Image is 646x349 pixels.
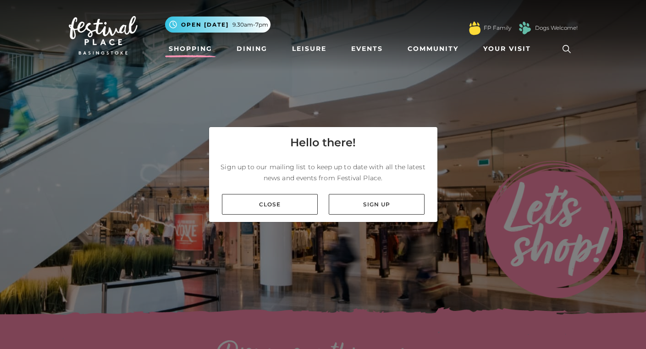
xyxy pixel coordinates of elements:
img: Festival Place Logo [69,16,138,55]
h4: Hello there! [290,134,356,151]
a: Community [404,40,462,57]
span: Open [DATE] [181,21,229,29]
a: Sign up [329,194,425,215]
a: Leisure [288,40,330,57]
p: Sign up to our mailing list to keep up to date with all the latest news and events from Festival ... [216,161,430,183]
span: Your Visit [483,44,531,54]
button: Open [DATE] 9.30am-7pm [165,17,271,33]
a: Dining [233,40,271,57]
span: 9.30am-7pm [232,21,268,29]
a: Close [222,194,318,215]
a: Shopping [165,40,216,57]
a: Dogs Welcome! [535,24,578,32]
a: Events [348,40,386,57]
a: Your Visit [480,40,539,57]
a: FP Family [484,24,511,32]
